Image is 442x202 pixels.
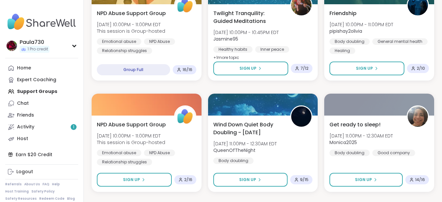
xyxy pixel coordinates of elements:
a: Help [52,182,60,187]
span: [DATE] 11:00PM - 12:30AM EDT [329,133,393,139]
span: [DATE] 10:00PM - 11:00PM EDT [329,21,393,28]
a: Home [5,62,78,74]
span: Sign Up [355,177,372,183]
div: Expert Coaching [17,77,56,83]
span: 1 Pro credit [27,46,48,52]
div: Emotional abuse [97,38,141,45]
span: 16 / 16 [183,67,192,72]
span: [DATE] 10:00PM - 11:00PM EDT [97,133,165,139]
img: Paula730 [7,41,17,51]
span: [DATE] 10:00PM - 11:00PM EDT [97,21,165,28]
img: QueenOfTheNight [291,106,311,127]
a: Activity1 [5,121,78,133]
span: Sign Up [356,65,373,71]
div: Friends [17,112,34,119]
span: 7 / 12 [301,66,309,71]
div: Body doubling [329,150,370,156]
span: Sign Up [239,65,256,71]
a: Host [5,133,78,145]
img: ShareWell [175,106,195,127]
span: 9 / 15 [300,177,309,182]
span: Sign Up [123,177,140,183]
b: Jasmine95 [213,36,238,42]
b: Monica2025 [329,139,357,146]
a: Host Training [5,189,29,194]
b: QueenOfTheNight [213,147,256,154]
span: [DATE] 10:00PM - 10:45PM EDT [213,29,279,36]
button: Sign Up [329,173,403,187]
div: Body doubling [213,157,254,164]
span: 2 / 10 [417,66,425,71]
div: Body doubling [329,38,370,45]
div: NPD Abuse [144,150,175,156]
button: Sign Up [213,62,289,75]
div: NPD Abuse [144,38,175,45]
div: Relationship struggles [97,159,152,165]
span: NPD Abuse Support Group [97,9,166,17]
span: This session is Group-hosted [97,28,165,34]
span: [DATE] 11:00PM - 12:30AM EDT [213,140,277,147]
span: This session is Group-hosted [97,139,165,146]
a: Expert Coaching [5,74,78,86]
button: Sign Up [97,173,172,187]
div: Activity [17,124,34,130]
a: FAQ [43,182,49,187]
a: Blog [67,196,75,201]
span: 2 / 16 [184,177,192,182]
div: Healing [329,47,355,54]
div: Relationship struggles [97,47,152,54]
div: Emotional abuse [97,150,141,156]
a: Chat [5,98,78,109]
span: Friendship [329,9,357,17]
a: Logout [5,166,78,178]
div: Chat [17,100,29,107]
div: Group Full [97,64,170,75]
div: Paula730 [20,39,49,46]
div: General mental health [372,38,428,45]
button: Sign Up [213,173,288,187]
a: Friends [5,109,78,121]
span: Sign Up [239,177,256,183]
span: Twilight Tranquility: Guided Meditations [213,9,283,25]
a: About Us [24,182,40,187]
a: Safety Policy [31,189,55,194]
span: NPD Abuse Support Group [97,121,166,129]
div: Earn $20 Credit [5,149,78,160]
span: Wind Down Quiet Body Doubling - [DATE] [213,121,283,137]
button: Sign Up [329,62,404,75]
img: ShareWell Nav Logo [5,10,78,33]
b: pipishay2olivia [329,28,362,34]
div: Good company [372,150,415,156]
div: Healthy habits [213,46,253,53]
span: 14 / 16 [415,177,425,182]
a: Safety Resources [5,196,37,201]
div: Logout [16,169,33,175]
a: Referrals [5,182,22,187]
span: 1 [73,124,74,130]
span: Get ready to sleep! [329,121,380,129]
div: Inner peace [255,46,289,53]
img: Monica2025 [408,106,428,127]
div: Host [17,136,28,142]
a: Redeem Code [39,196,64,201]
div: Home [17,65,31,71]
